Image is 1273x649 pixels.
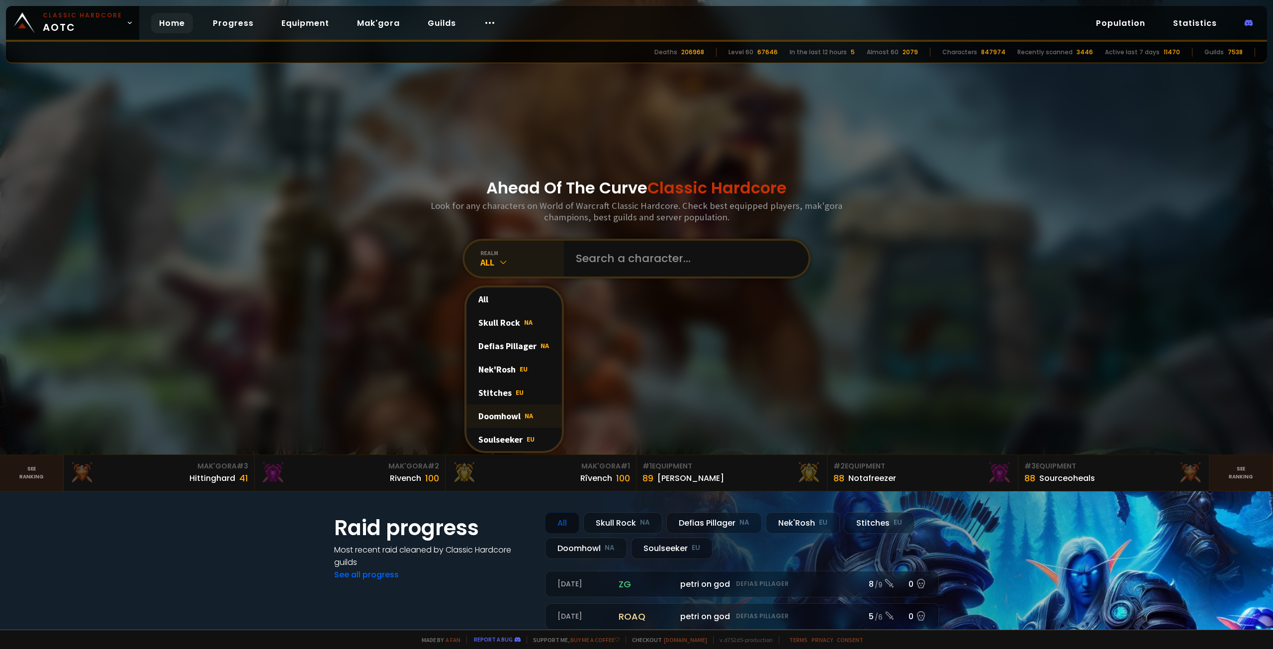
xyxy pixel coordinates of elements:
[1017,48,1073,57] div: Recently scanned
[1018,455,1209,491] a: #3Equipment88Sourceoheals
[570,636,620,644] a: Buy me a coffee
[349,13,408,33] a: Mak'gora
[580,472,612,484] div: Rîvench
[70,461,248,471] div: Mak'Gora
[428,461,439,471] span: # 2
[1165,13,1225,33] a: Statistics
[189,472,235,484] div: Hittinghard
[541,341,549,350] span: NA
[527,636,620,644] span: Support me,
[545,603,939,630] a: [DATE]roaqpetri on godDefias Pillager5 /60
[1077,48,1093,57] div: 3446
[1105,48,1160,57] div: Active last 7 days
[851,48,855,57] div: 5
[545,571,939,597] a: [DATE]zgpetri on godDefias Pillager8 /90
[647,177,787,199] span: Classic Hardcore
[420,13,464,33] a: Guilds
[416,636,460,644] span: Made by
[583,512,662,534] div: Skull Rock
[6,6,139,40] a: Classic HardcoreAOTC
[642,461,652,471] span: # 1
[527,435,535,444] span: EU
[466,404,562,428] div: Doomhowl
[827,455,1018,491] a: #2Equipment88Notafreezer
[446,636,460,644] a: a fan
[151,13,193,33] a: Home
[466,428,562,451] div: Soulseeker
[626,636,707,644] span: Checkout
[466,381,562,404] div: Stitches
[466,287,562,311] div: All
[616,471,630,485] div: 100
[789,636,808,644] a: Terms
[844,512,914,534] div: Stitches
[621,461,630,471] span: # 1
[728,48,753,57] div: Level 60
[837,636,863,644] a: Consent
[903,48,918,57] div: 2079
[334,544,533,568] h4: Most recent raid cleaned by Classic Hardcore guilds
[739,518,749,528] small: NA
[466,334,562,358] div: Defias Pillager
[654,48,677,57] div: Deaths
[1024,471,1035,485] div: 88
[666,512,762,534] div: Defias Pillager
[520,365,528,373] span: EU
[833,461,845,471] span: # 2
[480,249,564,257] div: realm
[466,358,562,381] div: Nek'Rosh
[425,471,439,485] div: 100
[446,455,636,491] a: Mak'Gora#1Rîvench100
[570,241,797,277] input: Search a character...
[631,538,713,559] div: Soulseeker
[390,472,421,484] div: Rivench
[819,518,827,528] small: EU
[1164,48,1180,57] div: 11470
[812,636,833,644] a: Privacy
[545,538,627,559] div: Doomhowl
[1228,48,1243,57] div: 7538
[474,636,513,643] a: Report a bug
[43,11,122,35] span: AOTC
[452,461,630,471] div: Mak'Gora
[1204,48,1224,57] div: Guilds
[833,461,1012,471] div: Equipment
[334,512,533,544] h1: Raid progress
[757,48,778,57] div: 67646
[273,13,337,33] a: Equipment
[64,455,255,491] a: Mak'Gora#3Hittinghard41
[981,48,1005,57] div: 847974
[239,471,248,485] div: 41
[894,518,902,528] small: EU
[1039,472,1095,484] div: Sourceoheals
[261,461,439,471] div: Mak'Gora
[466,311,562,334] div: Skull Rock
[480,257,564,268] div: All
[486,176,787,200] h1: Ahead Of The Curve
[657,472,724,484] div: [PERSON_NAME]
[255,455,446,491] a: Mak'Gora#2Rivench100
[867,48,899,57] div: Almost 60
[790,48,847,57] div: In the last 12 hours
[766,512,840,534] div: Nek'Rosh
[642,461,821,471] div: Equipment
[642,471,653,485] div: 89
[516,388,524,397] span: EU
[427,200,846,223] h3: Look for any characters on World of Warcraft Classic Hardcore. Check best equipped players, mak'g...
[664,636,707,644] a: [DOMAIN_NAME]
[545,512,579,534] div: All
[1024,461,1203,471] div: Equipment
[848,472,896,484] div: Notafreezer
[334,569,399,580] a: See all progress
[524,318,533,327] span: NA
[43,11,122,20] small: Classic Hardcore
[833,471,844,485] div: 88
[942,48,977,57] div: Characters
[1209,455,1273,491] a: Seeranking
[713,636,773,644] span: v. d752d5 - production
[636,455,827,491] a: #1Equipment89[PERSON_NAME]
[681,48,704,57] div: 206968
[640,518,650,528] small: NA
[1088,13,1153,33] a: Population
[1024,461,1036,471] span: # 3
